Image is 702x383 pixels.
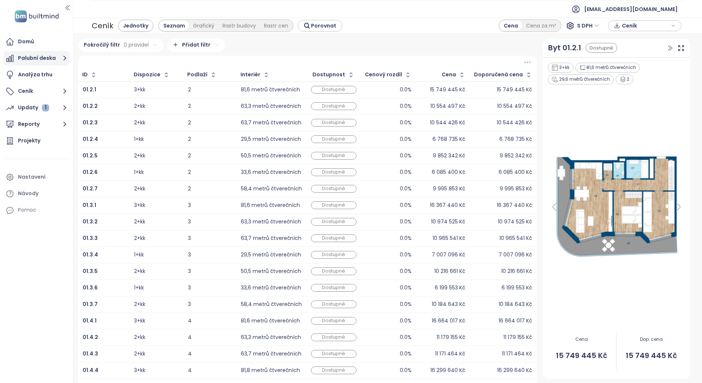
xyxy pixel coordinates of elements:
[400,285,412,290] div: 0.0%
[474,72,523,77] div: Doporučená cena
[430,104,465,109] div: 10 554 497 Kč
[311,168,357,176] div: Dostupné
[311,267,357,275] div: Dostupné
[499,137,532,142] div: 6 768 735 Kč
[311,152,357,160] div: Dostupné
[134,186,145,191] div: 2+kk
[400,170,412,175] div: 0.0%
[311,284,357,292] div: Dostupné
[4,203,69,218] div: Pomoc
[365,72,402,77] div: Cenový rozdíl
[83,87,96,92] a: 01.2.1
[400,137,412,142] div: 0.0%
[188,186,232,191] div: 2
[400,252,412,257] div: 0.0%
[400,269,412,274] div: 0.0%
[241,368,300,373] div: 81,8 metrů čtverečních
[83,302,98,307] a: 01.3.7
[241,203,300,208] div: 81,6 metrů čtverečních
[134,318,145,323] div: 3+kk
[241,153,301,158] div: 50,5 metrů čtverečních
[499,170,532,175] div: 6 085 400 Kč
[82,72,88,77] div: ID
[502,351,532,356] div: 11 171 464 Kč
[134,72,160,77] div: Dispozice
[134,335,145,340] div: 2+kk
[18,136,40,145] div: Projekty
[18,54,56,63] font: Palubní deska
[432,170,465,175] div: 6 085 400 Kč
[4,34,69,49] a: Domů
[83,152,98,159] b: 01.2.5
[400,351,412,356] div: 0.0%
[433,137,465,142] div: 6 768 735 Kč
[83,252,98,257] a: 01.3.4
[4,134,69,148] a: Projekty
[18,189,39,198] div: Návody
[83,368,98,373] a: 01.4.4
[400,219,412,224] div: 0.0%
[240,72,260,77] div: Interiér
[83,170,98,175] a: 01.2.6
[83,285,98,290] a: 01.3.6
[499,318,532,323] div: 16 664 017 Kč
[188,219,232,224] div: 3
[547,336,616,343] span: Cena
[188,351,232,356] div: 4
[4,117,69,132] button: Reporty
[500,21,522,31] div: Cena
[502,285,532,290] div: 6 199 553 Kč
[83,135,98,143] b: 01.2.4
[241,252,301,257] div: 29,5 metrů čtverečních
[442,72,456,77] div: Cena
[400,318,412,323] div: 0.0%
[182,41,210,49] font: Přidat filtr
[497,203,532,208] div: 16 367 440 Kč
[83,203,96,208] a: 01.3.1
[500,153,532,158] div: 9 852 342 Kč
[241,137,301,142] div: 29,5 metrů čtverečních
[312,72,345,77] div: Dostupnost
[497,120,532,125] div: 10 544 426 Kč
[188,203,232,208] div: 3
[188,302,232,307] div: 3
[241,318,300,323] div: 81,6 metrů čtverečních
[4,101,69,115] button: Updaty 1
[83,284,98,291] b: 01.3.6
[83,201,96,209] b: 01.3.1
[400,335,412,340] div: 0.0%
[83,317,97,324] b: 01.4.1
[616,336,686,343] span: Dop. cena
[188,170,232,175] div: 2
[18,120,40,129] font: Reporty
[83,120,98,125] a: 01.2.3
[586,64,636,71] font: 81,6 metrů čtverečních
[4,186,69,201] a: Návody
[241,120,301,125] div: 63,7 metrů čtverečních
[559,76,610,83] font: 29,6 metrů čtverečních
[134,203,145,208] div: 3+kk
[18,103,38,112] font: Updaty
[548,42,581,54] div: Byt 01.2.1
[499,252,532,257] div: 7 007 096 Kč
[188,120,232,125] div: 2
[400,368,412,373] div: 0.0%
[311,251,357,259] div: Dostupné
[134,170,144,175] div: 1+kk
[627,76,629,83] font: 2
[311,218,357,226] div: Dostupné
[134,137,144,142] div: 1+kk
[188,318,232,323] div: 4
[497,87,532,92] div: 15 749 445 Kč
[134,285,144,290] div: 1+kk
[4,84,69,99] button: Ceník
[83,186,98,191] a: 01.2.7
[188,252,232,257] div: 3
[4,170,69,185] a: Nastavení
[83,300,98,308] b: 01.3.7
[18,70,53,79] div: Analýza trhu
[430,87,465,92] div: 15 749 445 Kč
